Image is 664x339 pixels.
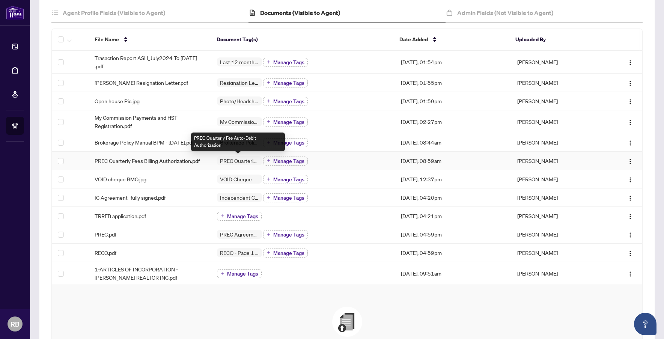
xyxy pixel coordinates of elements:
[273,177,304,182] span: Manage Tags
[273,195,304,200] span: Manage Tags
[95,157,200,165] span: PREC Quarterly Fees Billing Authorization.pdf
[627,80,633,86] img: Logo
[634,313,656,335] button: Open asap
[273,250,304,256] span: Manage Tags
[217,119,262,124] span: My Commission Payments & HST Registration
[263,97,308,106] button: Manage Tags
[217,176,255,182] span: VOID Cheque
[95,249,116,257] span: RECO.pdf
[511,262,603,285] td: [PERSON_NAME]
[95,138,194,146] span: Brokerage Policy Manual BPM - [DATE].pdf
[267,196,270,199] span: plus
[211,29,394,51] th: Document Tag(s)
[395,225,511,244] td: [DATE], 04:59pm
[511,170,603,188] td: [PERSON_NAME]
[227,214,258,219] span: Manage Tags
[511,51,603,74] td: [PERSON_NAME]
[624,56,636,68] button: Logo
[267,177,270,181] span: plus
[191,133,285,151] div: PREC Quarterly Fee Auto-Debit Authorization
[263,58,308,67] button: Manage Tags
[627,271,633,277] img: Logo
[624,228,636,240] button: Logo
[511,133,603,152] td: [PERSON_NAME]
[273,80,304,86] span: Manage Tags
[395,170,511,188] td: [DATE], 12:37pm
[395,110,511,133] td: [DATE], 02:27pm
[217,232,262,237] span: PREC Agreement
[627,195,633,201] img: Logo
[511,188,603,207] td: [PERSON_NAME]
[267,81,270,84] span: plus
[457,8,553,17] h4: Admin Fields (Not Visible to Agent)
[395,133,511,152] td: [DATE], 08:44am
[627,250,633,256] img: Logo
[627,158,633,164] img: Logo
[263,78,308,87] button: Manage Tags
[624,95,636,107] button: Logo
[95,54,205,70] span: Trasaction Report ASH_July2024 To [DATE] .pdf
[220,271,224,275] span: plus
[399,35,428,44] span: Date Added
[95,212,146,220] span: TRREB application.pdf
[511,74,603,92] td: [PERSON_NAME]
[95,193,166,202] span: IC Agreement- fully signed.pdf
[332,307,362,337] img: File Upload
[273,60,304,65] span: Manage Tags
[217,59,262,65] span: Last 12 months of transactions Report
[624,173,636,185] button: Logo
[95,230,116,238] span: PREC.pdf
[263,230,308,239] button: Manage Tags
[627,177,633,183] img: Logo
[395,152,511,170] td: [DATE], 08:59am
[624,247,636,259] button: Logo
[217,212,262,221] button: Manage Tags
[395,188,511,207] td: [DATE], 04:20pm
[627,214,633,220] img: Logo
[627,119,633,125] img: Logo
[624,155,636,167] button: Logo
[260,8,340,17] h4: Documents (Visible to Agent)
[624,191,636,203] button: Logo
[395,207,511,225] td: [DATE], 04:21pm
[95,113,205,130] span: My Commission Payments and HST Registration.pdf
[511,244,603,262] td: [PERSON_NAME]
[95,265,205,282] span: 1-ARTICLES OF INCORPORATION - [PERSON_NAME] REALTOR INC.pdf
[11,319,20,329] span: RB
[624,267,636,279] button: Logo
[627,60,633,66] img: Logo
[273,158,304,164] span: Manage Tags
[267,60,270,64] span: plus
[267,99,270,103] span: plus
[263,118,308,127] button: Manage Tags
[509,29,601,51] th: Uploaded By
[627,140,633,146] img: Logo
[624,77,636,89] button: Logo
[395,262,511,285] td: [DATE], 09:51am
[393,29,509,51] th: Date Added
[217,80,262,85] span: Resignation Letter (From previous Brokerage)
[220,214,224,218] span: plus
[273,119,304,125] span: Manage Tags
[217,250,262,255] span: RECO - Page 1 Notice of Employee change
[95,35,119,44] span: File Name
[273,232,304,237] span: Manage Tags
[89,29,211,51] th: File Name
[624,136,636,148] button: Logo
[227,271,258,276] span: Manage Tags
[217,158,262,163] span: PREC Quarterly Fee Auto-Debit Authorization
[267,120,270,124] span: plus
[395,74,511,92] td: [DATE], 01:55pm
[511,225,603,244] td: [PERSON_NAME]
[263,138,308,147] button: Manage Tags
[217,98,262,104] span: Photo/Headshot
[263,175,308,184] button: Manage Tags
[395,51,511,74] td: [DATE], 01:54pm
[217,269,262,278] button: Manage Tags
[267,159,270,163] span: plus
[511,110,603,133] td: [PERSON_NAME]
[263,157,308,166] button: Manage Tags
[263,249,308,258] button: Manage Tags
[627,232,633,238] img: Logo
[95,97,140,105] span: Open house Pic.jpg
